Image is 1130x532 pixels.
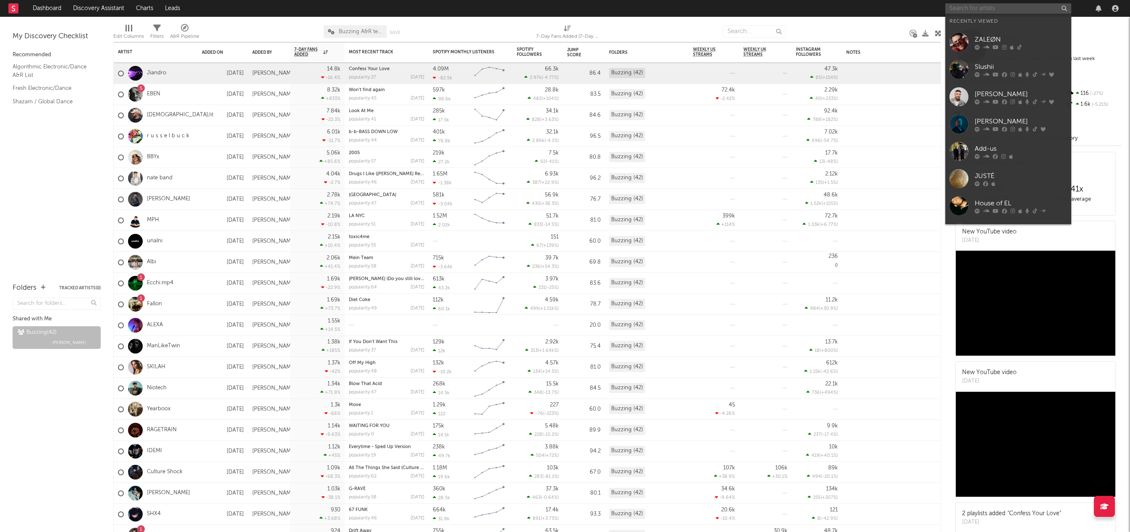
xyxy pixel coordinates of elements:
div: Notes [846,50,930,55]
div: +74.7 % [320,201,340,206]
a: Confess Your Love [349,67,390,71]
div: House of EL [975,198,1067,208]
svg: Chart title [471,168,508,189]
a: WAITING FOR YOU [349,424,390,428]
div: 8.32k [327,87,340,93]
div: -10.8 % [321,222,340,227]
div: 2005 [349,151,424,155]
div: -16.4 % [321,75,340,80]
div: popularity: 51 [349,222,376,227]
div: [DATE] [202,68,244,79]
div: popularity: 27 [349,75,376,80]
a: [PERSON_NAME] [147,196,190,203]
div: Edit Columns [113,31,144,42]
div: [DATE] [411,138,424,143]
div: popularity: 41 [349,117,376,122]
div: Buzzing (42) [609,89,645,99]
div: ZALEØN [975,34,1067,45]
span: -5.21 % [1091,102,1108,107]
div: 2.06k [327,255,340,261]
div: LA NYC [349,214,424,218]
div: 7-Day Fans Added (7-Day Fans Added) [536,21,599,45]
div: 597k [433,87,445,93]
div: +833 % [321,96,340,101]
div: [DATE] [202,110,244,121]
a: Jiandro [147,70,166,77]
span: 236 [532,265,540,269]
div: popularity: 46 [349,180,377,185]
span: +1.5 % [824,181,837,185]
div: A&R Pipeline [170,31,199,42]
div: Filters [150,21,164,45]
div: [DATE] [411,201,424,206]
div: 399k [722,213,735,219]
span: -27 % [1089,92,1103,96]
div: 48.6k [824,192,838,198]
div: 28.8k [545,87,559,93]
div: ( ) [527,180,559,185]
div: ( ) [526,201,559,206]
div: Buzzing (42) [609,152,645,162]
div: [PERSON_NAME] [252,70,296,77]
div: 92.4k [824,108,838,114]
div: [DATE] [202,236,244,246]
a: ASLN [945,220,1071,247]
a: ALEXA [147,322,163,329]
div: 96.5 [567,131,601,142]
div: Added On [202,50,231,55]
div: [DATE] [202,257,244,267]
input: Search... [723,25,786,38]
div: 34.1k [546,108,559,114]
div: 39.7k [545,255,559,261]
div: Artist [118,50,181,55]
a: ZALEØN [945,29,1071,56]
div: 2.02k [433,222,450,228]
a: r u s s e l b u c k [147,133,189,140]
div: -11.7 % [322,138,340,143]
span: +155 % [823,202,837,206]
div: 7-Day Fans Added (7-Day Fans Added) [536,31,599,42]
span: Weekly UK Streams [743,47,775,57]
div: 6.93k [545,171,559,177]
div: [DATE] [202,152,244,162]
svg: Chart title [471,210,508,231]
span: -4.77 % [543,76,557,80]
div: Slushii [975,62,1067,72]
a: unalni [147,238,162,245]
div: [DATE] [411,75,424,80]
div: Buzzing (42) [609,215,645,225]
div: [DATE] [411,264,424,269]
span: 13 [819,160,824,164]
a: 67 FUNK [349,508,368,512]
div: [DATE] [202,173,244,183]
a: Diet Coke [349,298,370,302]
a: Algorithmic Electronic/Dance A&R List [13,62,92,79]
div: 2.78k [327,192,340,198]
div: popularity: 58 [349,264,377,269]
div: Buzzing ( 42 ) [18,328,57,338]
a: G-RAVE [349,487,366,491]
div: [PERSON_NAME] [252,91,296,98]
div: -3.64k [433,264,453,270]
span: +139 % [543,244,557,248]
div: +114 % [717,222,735,227]
div: 27.2k [433,159,450,165]
span: 1.52k [811,202,821,206]
span: [PERSON_NAME] [52,338,86,348]
div: Drugs I Like (AVELLO Remix) [349,172,424,176]
div: popularity: 55 [349,243,376,248]
div: b-b-BASS DOWN LOW [349,130,424,134]
div: 4.04k [326,171,340,177]
svg: Chart title [471,252,508,273]
div: Folders [609,50,672,55]
div: popularity: 44 [349,138,377,143]
button: Save [390,30,400,35]
div: Added By [252,50,273,55]
div: Buzzing (42) [609,236,645,246]
div: daily average [1036,194,1113,204]
div: Buzzing (42) [609,131,645,141]
div: 80.8 [567,152,601,162]
div: 76.7 [567,194,601,204]
div: [DATE] [411,96,424,101]
div: ( ) [531,243,559,248]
